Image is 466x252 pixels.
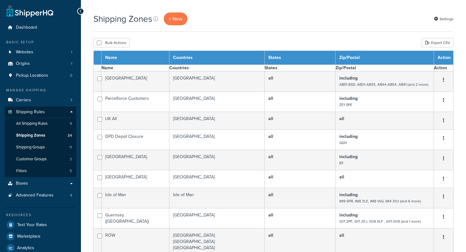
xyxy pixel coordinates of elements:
span: 11 [69,145,72,150]
small: AB51 8SD, AB31-AB35, AB44-AB54, AB41 (and 2 more) [339,82,428,87]
td: Parcelforce Customers [101,92,169,112]
a: Boxes [5,178,76,189]
a: Pickup Locations 0 [5,70,76,81]
a: Shipping Rules [5,106,76,118]
td: [GEOGRAPHIC_DATA] [169,208,264,229]
a: ShipperHQ Home [7,5,53,17]
span: Carriers [16,98,31,103]
b: all [339,115,344,122]
span: + New [169,15,182,22]
th: Name [101,65,169,71]
span: All Shipping Rules [16,121,48,126]
td: [GEOGRAPHIC_DATA] [101,150,169,170]
b: including [339,153,358,160]
b: all [268,115,273,122]
b: including [339,191,358,198]
span: Origins [16,61,30,66]
b: including [339,212,358,218]
b: all [268,75,273,81]
div: Basic Setup [5,40,76,45]
span: Advanced Features [16,193,54,198]
li: Customer Groups [5,153,76,165]
span: Pickup Locations [16,73,48,78]
span: Analytics [17,245,34,251]
span: Filters [16,168,27,174]
b: all [339,174,344,180]
span: Shipping Zones [16,133,45,138]
th: Zip/Postal [336,65,434,71]
small: GY1 2PF, GY1 2EJ, GY8 0LF , GY1-GY8 (and 1 more) [339,219,421,224]
button: Bulk Actions [93,38,130,47]
a: + New [164,12,187,25]
td: DPD Depot Closure [101,130,169,150]
a: Dashboard [5,22,76,33]
th: Countries [169,51,264,65]
th: Action [434,51,454,65]
td: [GEOGRAPHIC_DATA] [101,170,169,188]
small: ZE1 0PE [339,102,352,108]
div: Resources [5,212,76,218]
span: 1 [71,50,72,55]
span: 5 [70,168,72,174]
a: Shipping Groups 11 [5,142,76,153]
li: Filters [5,165,76,177]
td: [GEOGRAPHIC_DATA] [169,150,264,170]
span: Shipping Groups [16,145,45,150]
li: All Shipping Rules [5,118,76,129]
b: including [339,75,358,81]
li: Pickup Locations [5,70,76,81]
a: Websites 1 [5,46,76,58]
span: Customer Groups [16,157,47,162]
td: [GEOGRAPHIC_DATA] [101,71,169,92]
a: Test Your Rates [5,219,76,230]
b: including [339,133,358,140]
td: [GEOGRAPHIC_DATA] [169,92,264,112]
b: all [268,232,273,239]
small: IM9 6PR, IM8 3LE, IM8 1AG, IM4 2HJ (and 6 more) [339,198,421,204]
td: [GEOGRAPHIC_DATA] [169,112,264,130]
div: Manage Shipping [5,88,76,93]
span: Websites [16,50,33,55]
h1: Shipping Zones [93,13,152,25]
b: all [268,95,273,102]
b: all [268,133,273,140]
td: Guernsey ([GEOGRAPHIC_DATA]) [101,208,169,229]
b: all [268,191,273,198]
td: [GEOGRAPHIC_DATA] [169,170,264,188]
small: BT [339,160,344,166]
a: All Shipping Rules 9 [5,118,76,129]
li: Carriers [5,94,76,106]
th: States [264,65,336,71]
a: Marketplace [5,231,76,242]
a: Export CSV [422,38,454,47]
small: GG11 [339,140,347,146]
b: all [339,232,344,239]
li: Shipping Zones [5,130,76,141]
a: Customer Groups 2 [5,153,76,165]
li: Shipping Rules [5,106,76,177]
td: [GEOGRAPHIC_DATA] [169,130,264,150]
span: 7 [70,98,72,103]
li: Websites [5,46,76,58]
a: Shipping Zones 24 [5,130,76,141]
th: Action [434,65,454,71]
td: Isle of Man [169,188,264,208]
th: Countries [169,65,264,71]
th: Zip/Postal [336,51,434,65]
td: Isle of Man [101,188,169,208]
b: including [339,95,358,102]
b: all [268,212,273,218]
th: States [264,51,336,65]
span: Dashboard [16,25,37,30]
a: Filters 5 [5,165,76,177]
span: 2 [70,157,72,162]
span: 9 [70,121,72,126]
a: Settings [434,15,454,23]
b: all [268,153,273,160]
a: Origins 1 [5,58,76,70]
li: Shipping Groups [5,142,76,153]
span: Shipping Rules [16,109,45,115]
